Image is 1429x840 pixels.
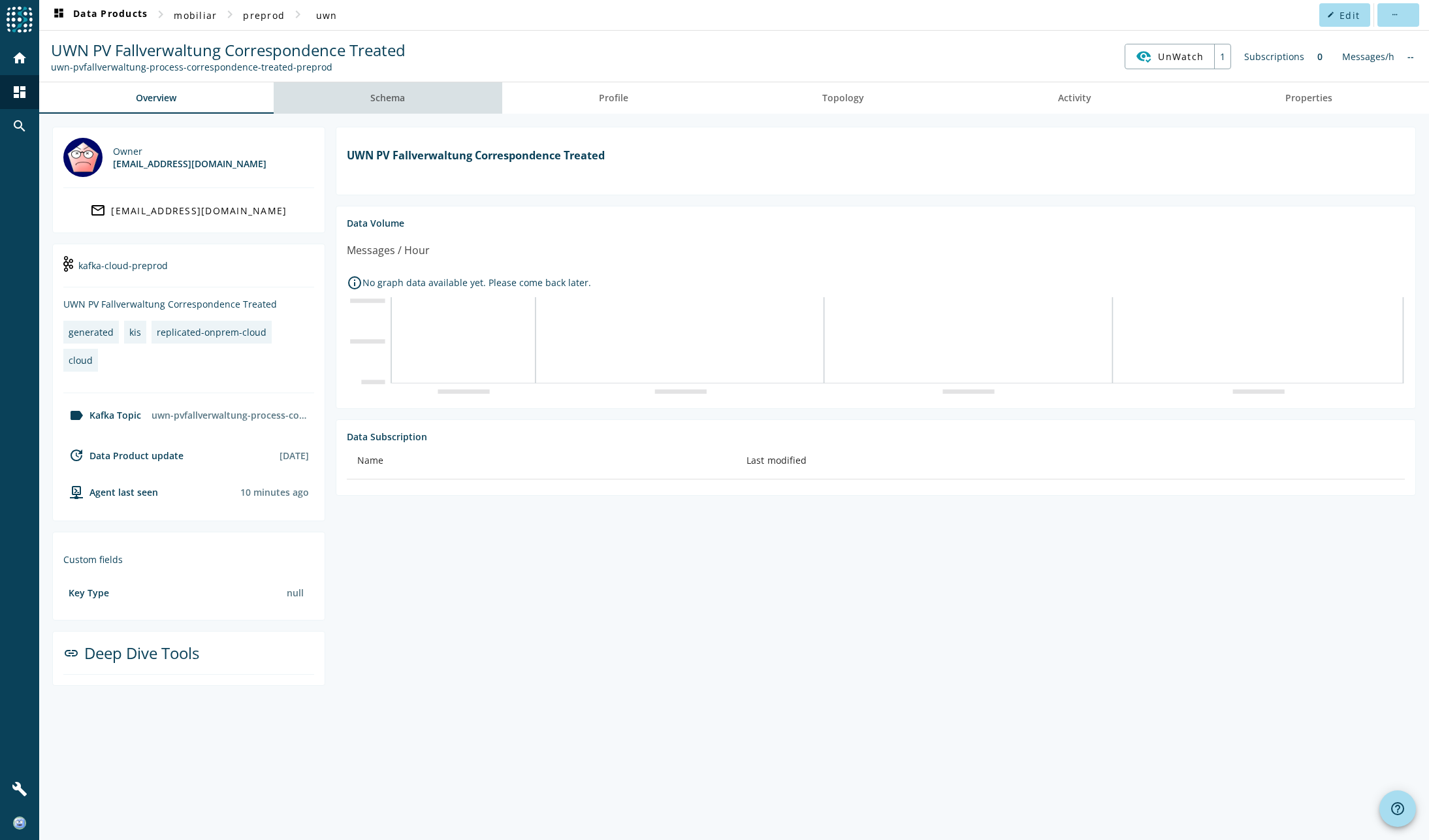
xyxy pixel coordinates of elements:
span: Properties [1285,93,1332,103]
div: Messages/h [1336,44,1401,69]
th: Last modified [736,443,1405,479]
div: kis [129,326,141,338]
button: mobiliar [169,3,222,27]
mat-icon: chevron_right [222,7,238,22]
div: [EMAIL_ADDRESS][DOMAIN_NAME] [113,157,266,170]
mat-icon: chevron_right [290,7,306,22]
div: Data Volume [347,217,1405,229]
img: kafka-cloud-preprod [63,256,73,272]
div: null [281,581,309,604]
div: Custom fields [63,553,314,566]
div: Key Type [69,587,109,599]
div: No information [1401,44,1421,69]
div: agent-env-prod [63,484,158,500]
span: Profile [599,93,628,103]
mat-icon: search [12,118,27,134]
img: 321727e140b5189f451a128e5f2a6bb4 [13,816,26,830]
span: Data Products [51,7,148,23]
i: info_outline [347,275,362,291]
div: [EMAIL_ADDRESS][DOMAIN_NAME] [111,204,287,217]
span: Schema [370,93,405,103]
mat-icon: update [69,447,84,463]
div: Kafka Topic [63,408,141,423]
mat-icon: build [12,781,27,797]
div: Owner [113,145,266,157]
th: Name [347,443,736,479]
div: Kafka Topic: uwn-pvfallverwaltung-process-correspondence-treated-preprod [51,61,406,73]
mat-icon: dashboard [51,7,67,23]
div: kafka-cloud-preprod [63,255,314,287]
h1: UWN PV Fallverwaltung Correspondence Treated [347,148,1405,163]
span: UnWatch [1158,45,1204,68]
mat-icon: help_outline [1390,801,1405,816]
span: Topology [822,93,864,103]
span: UWN PV Fallverwaltung Correspondence Treated [51,39,406,61]
button: Data Products [46,3,153,27]
div: cloud [69,354,93,366]
div: No graph data available yet. Please come back later. [347,268,1405,297]
div: generated [69,326,114,338]
div: Data Product update [63,447,184,463]
img: mbx_301492@mobi.ch [63,138,103,177]
a: [EMAIL_ADDRESS][DOMAIN_NAME] [63,199,314,222]
img: empty-metrics [347,297,1405,395]
mat-icon: link [63,645,79,661]
div: Subscriptions [1238,44,1311,69]
div: uwn-pvfallverwaltung-process-correspondence-treated-preprod [146,404,314,427]
div: 0 [1311,44,1329,69]
button: preprod [238,3,290,27]
mat-icon: edit [1327,11,1334,18]
span: uwn [316,9,338,22]
mat-icon: mail_outline [90,202,106,218]
div: replicated-onprem-cloud [157,326,266,338]
div: [DATE] [280,449,309,462]
span: Overview [136,93,176,103]
span: mobiliar [174,9,217,22]
mat-icon: more_horiz [1390,11,1398,18]
div: UWN PV Fallverwaltung Correspondence Treated [63,298,314,310]
div: Agents typically reports every 15min to 1h [240,486,309,498]
div: 1 [1214,44,1230,69]
mat-icon: chevron_right [153,7,169,22]
span: Activity [1058,93,1091,103]
div: Deep Dive Tools [63,642,314,675]
img: spoud-logo.svg [7,7,33,33]
button: UnWatch [1125,44,1214,68]
button: Edit [1319,3,1370,27]
span: preprod [243,9,285,22]
button: uwn [306,3,347,27]
mat-icon: dashboard [12,84,27,100]
span: Edit [1340,9,1360,22]
div: Messages / Hour [347,242,430,259]
mat-icon: home [12,50,27,66]
div: Data Subscription [347,430,1405,443]
mat-icon: label [69,408,84,423]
